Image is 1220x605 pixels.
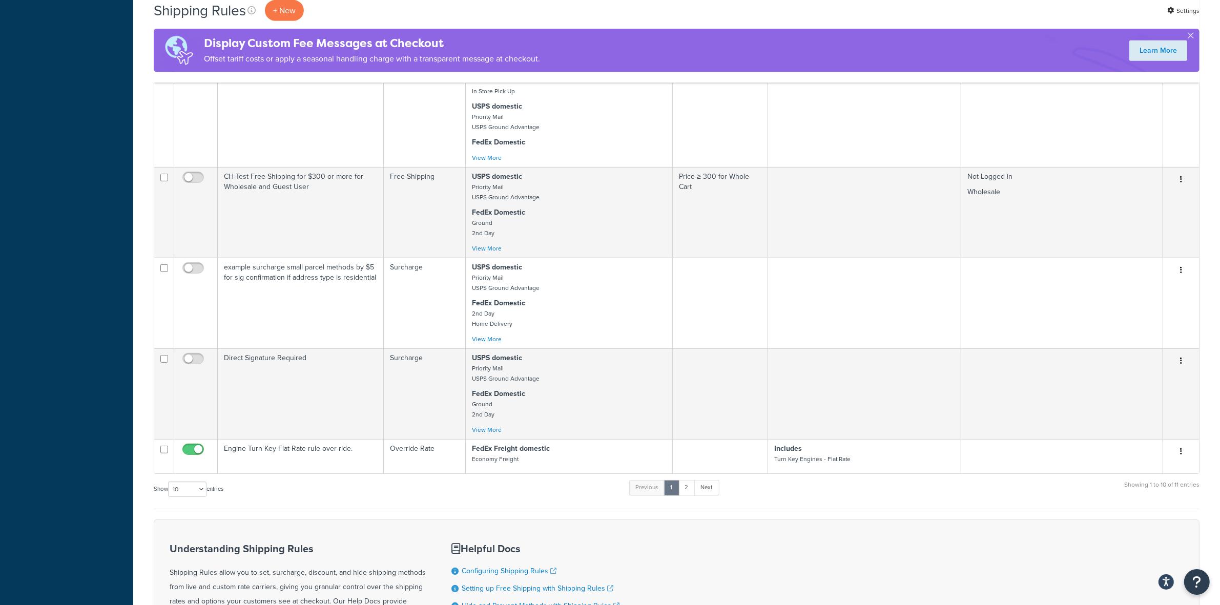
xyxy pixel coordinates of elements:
[1184,569,1210,595] button: Open Resource Center
[384,258,466,348] td: Surcharge
[472,352,522,363] strong: USPS domestic
[1124,479,1200,501] div: Showing 1 to 10 of 11 entries
[472,309,512,328] small: 2nd Day Home Delivery
[678,480,695,495] a: 2
[462,566,556,576] a: Configuring Shipping Rules
[472,137,525,148] strong: FedEx Domestic
[472,244,502,253] a: View More
[967,187,1156,197] p: Wholesale
[154,29,204,72] img: duties-banner-06bc72dcb5fe05cb3f9472aba00be2ae8eb53ab6f0d8bb03d382ba314ac3c341.png
[472,171,522,182] strong: USPS domestic
[1167,4,1200,18] a: Settings
[384,167,466,258] td: Free Shipping
[218,46,384,167] td: 80% on over 3lbs
[472,207,525,218] strong: FedEx Domestic
[664,480,679,495] a: 1
[168,482,206,497] select: Showentries
[472,153,502,162] a: View More
[384,46,466,167] td: Surcharge
[629,480,665,495] a: Previous
[472,112,540,132] small: Priority Mail USPS Ground Advantage
[774,454,851,464] small: Turn Key Engines - Flat Rate
[170,543,426,554] h3: Understanding Shipping Rules
[472,364,540,383] small: Priority Mail USPS Ground Advantage
[218,167,384,258] td: CH-Test Free Shipping for $300 or more for Wholesale and Guest User
[472,262,522,273] strong: USPS domestic
[472,388,525,399] strong: FedEx Domestic
[472,335,502,344] a: View More
[472,454,519,464] small: Economy Freight
[451,543,619,554] h3: Helpful Docs
[154,1,246,20] h1: Shipping Rules
[204,52,540,66] p: Offset tariff costs or apply a seasonal handling charge with a transparent message at checkout.
[204,35,540,52] h4: Display Custom Fee Messages at Checkout
[472,400,494,419] small: Ground 2nd Day
[472,87,515,96] small: In Store Pick Up
[218,439,384,473] td: Engine Turn Key Flat Rate rule over-ride.
[218,348,384,439] td: Direct Signature Required
[384,439,466,473] td: Override Rate
[472,298,525,308] strong: FedEx Domestic
[218,258,384,348] td: example surcharge small parcel methods by $5 for sig confirmation if address type is residential
[154,482,223,497] label: Show entries
[673,167,768,258] td: Price ≥ 300 for Whole Cart
[472,182,540,202] small: Priority Mail USPS Ground Advantage
[472,101,522,112] strong: USPS domestic
[472,218,494,238] small: Ground 2nd Day
[472,443,550,454] strong: FedEx Freight domestic
[472,273,540,293] small: Priority Mail USPS Ground Advantage
[384,348,466,439] td: Surcharge
[673,46,768,167] td: Weight ≥ 3.1 for Whole Cart
[694,480,719,495] a: Next
[774,443,802,454] strong: Includes
[472,425,502,434] a: View More
[1129,40,1187,61] a: Learn More
[961,167,1163,258] td: Not Logged in
[462,583,613,594] a: Setting up Free Shipping with Shipping Rules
